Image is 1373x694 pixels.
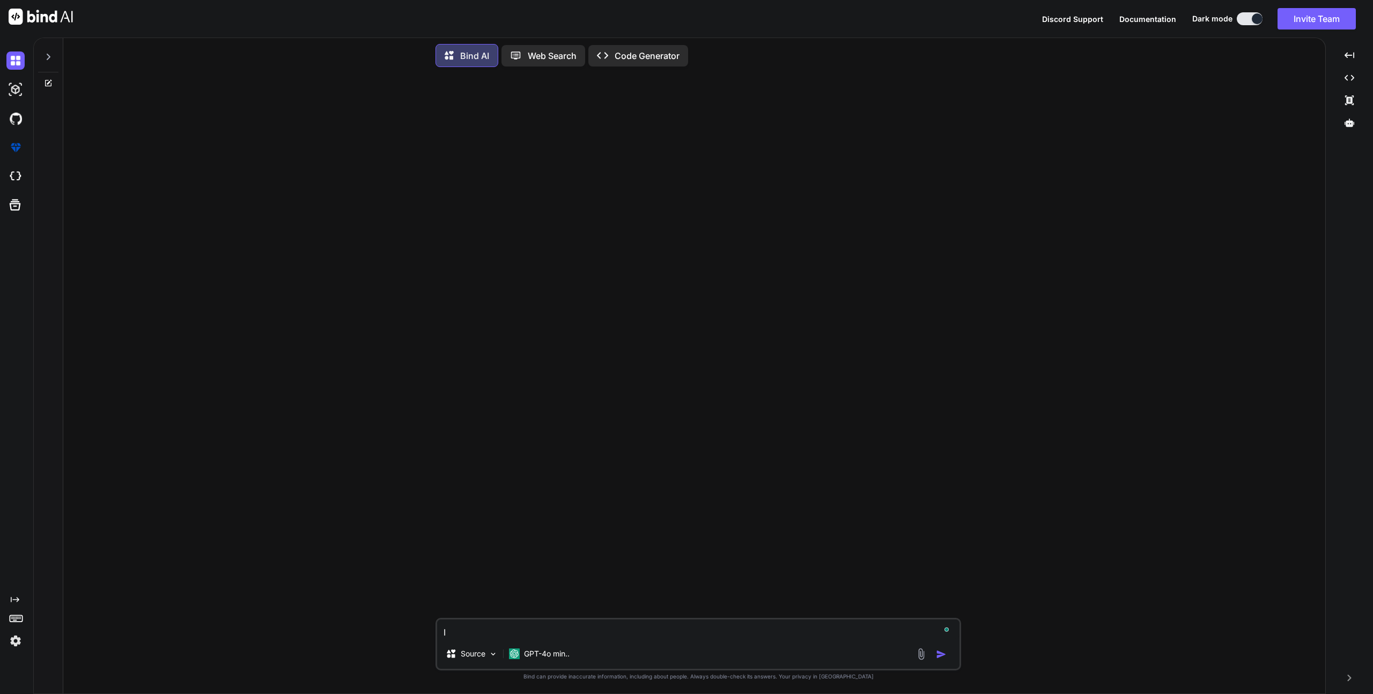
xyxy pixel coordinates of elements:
[6,167,25,186] img: cloudideIcon
[1119,13,1176,25] button: Documentation
[461,648,485,659] p: Source
[1192,13,1232,24] span: Dark mode
[435,673,961,681] p: Bind can provide inaccurate information, including about people. Always double-check its answers....
[1042,13,1103,25] button: Discord Support
[6,80,25,99] img: darkAi-studio
[915,648,927,660] img: attachment
[489,649,498,659] img: Pick Models
[9,9,73,25] img: Bind AI
[528,49,577,62] p: Web Search
[6,138,25,157] img: premium
[460,49,489,62] p: Bind AI
[6,51,25,70] img: darkChat
[936,649,947,660] img: icon
[437,619,959,639] textarea: To enrich screen reader interactions, please activate Accessibility in Grammarly extension settings
[1278,8,1356,29] button: Invite Team
[1042,14,1103,24] span: Discord Support
[509,648,520,659] img: GPT-4o mini
[1119,14,1176,24] span: Documentation
[6,109,25,128] img: githubDark
[615,49,680,62] p: Code Generator
[524,648,570,659] p: GPT-4o min..
[6,632,25,650] img: settings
